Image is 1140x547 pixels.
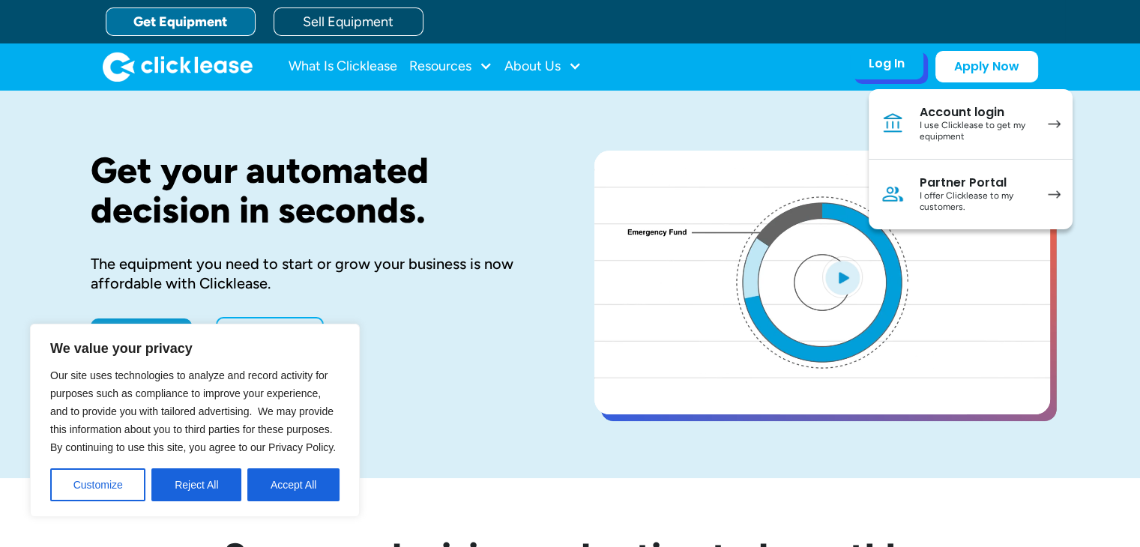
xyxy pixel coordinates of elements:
[50,468,145,501] button: Customize
[869,160,1073,229] a: Partner PortalI offer Clicklease to my customers.
[50,369,336,453] span: Our site uses technologies to analyze and record activity for purposes such as compliance to impr...
[274,7,423,36] a: Sell Equipment
[594,151,1050,414] a: open lightbox
[91,151,546,230] h1: Get your automated decision in seconds.
[822,256,863,298] img: Blue play button logo on a light blue circular background
[1048,190,1061,199] img: arrow
[881,112,905,136] img: Bank icon
[869,56,905,71] div: Log In
[50,339,340,357] p: We value your privacy
[920,190,1033,214] div: I offer Clicklease to my customers.
[920,105,1033,120] div: Account login
[1048,120,1061,128] img: arrow
[103,52,253,82] img: Clicklease logo
[869,89,1073,160] a: Account loginI use Clicklease to get my equipment
[106,7,256,36] a: Get Equipment
[216,317,324,350] a: Learn More
[920,175,1033,190] div: Partner Portal
[151,468,241,501] button: Reject All
[920,120,1033,143] div: I use Clicklease to get my equipment
[409,52,492,82] div: Resources
[247,468,340,501] button: Accept All
[30,324,360,517] div: We value your privacy
[881,182,905,206] img: Person icon
[103,52,253,82] a: home
[91,254,546,293] div: The equipment you need to start or grow your business is now affordable with Clicklease.
[289,52,397,82] a: What Is Clicklease
[91,318,192,348] a: Apply Now
[869,89,1073,229] nav: Log In
[504,52,582,82] div: About Us
[935,51,1038,82] a: Apply Now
